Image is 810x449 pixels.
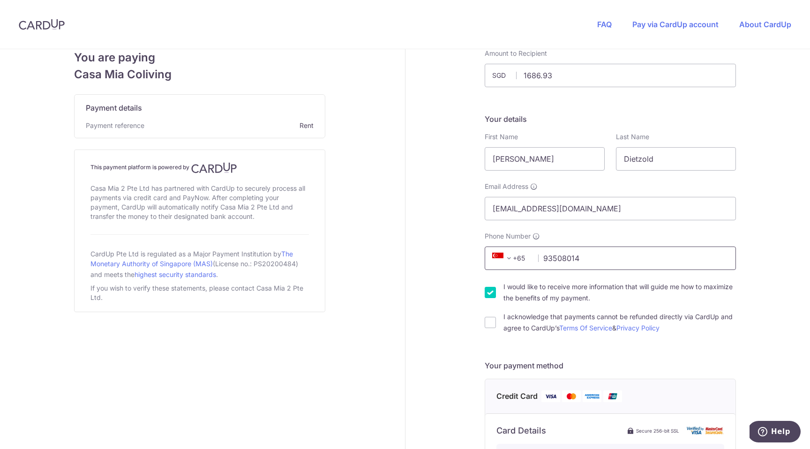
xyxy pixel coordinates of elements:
[90,182,309,223] div: Casa Mia 2 Pte Ltd has partnered with CardUp to securely process all payments via credit card and...
[19,19,65,30] img: CardUp
[559,324,612,332] a: Terms Of Service
[90,246,309,282] div: CardUp Pte Ltd is regulated as a Major Payment Institution by (License no.: PS20200484) and meets...
[485,64,736,87] input: Payment amount
[616,324,660,332] a: Privacy Policy
[74,49,325,66] span: You are paying
[485,360,736,371] h5: Your payment method
[489,253,532,264] span: +65
[583,390,601,402] img: American Express
[86,121,144,130] span: Payment reference
[541,390,560,402] img: Visa
[492,253,515,264] span: +65
[191,162,237,173] img: CardUp
[74,66,325,83] span: Casa Mia Coliving
[90,282,309,304] div: If you wish to verify these statements, please contact Casa Mia 2 Pte Ltd.
[496,425,546,436] h6: Card Details
[485,182,528,191] span: Email Address
[485,197,736,220] input: Email address
[148,121,314,130] span: Rent
[135,270,216,278] a: highest security standards
[616,147,736,171] input: Last name
[603,390,622,402] img: Union Pay
[616,132,649,142] label: Last Name
[485,232,531,241] span: Phone Number
[750,421,801,444] iframe: Opens a widget where you can find more information
[687,427,724,434] img: card secure
[485,113,736,125] h5: Your details
[562,390,581,402] img: Mastercard
[496,390,538,402] span: Credit Card
[86,102,142,113] span: Payment details
[492,71,517,80] span: SGD
[485,132,518,142] label: First Name
[597,20,612,29] a: FAQ
[485,49,547,58] label: Amount to Recipient
[485,147,605,171] input: First name
[632,20,719,29] a: Pay via CardUp account
[90,162,309,173] h4: This payment platform is powered by
[739,20,791,29] a: About CardUp
[503,311,736,334] label: I acknowledge that payments cannot be refunded directly via CardUp and agree to CardUp’s &
[503,281,736,304] label: I would like to receive more information that will guide me how to maximize the benefits of my pa...
[636,427,679,434] span: Secure 256-bit SSL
